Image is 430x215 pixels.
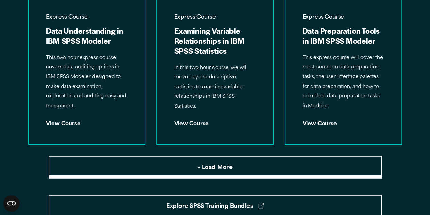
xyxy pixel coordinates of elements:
h3: Examining Variable Relationships in IBM SPSS Statistics [174,26,256,56]
h3: Data Preparation Tools in IBM SPSS Modeler [303,26,384,46]
div: View Course [46,117,127,127]
span: Express Course [46,13,127,24]
span: Express Course [303,13,384,24]
button: + Load More [49,156,382,179]
span: Express Course [174,13,256,24]
div: View Course [174,117,256,127]
p: This express course will cover the most common data preparation tasks, the user interface palette... [303,53,384,111]
span: + Load More [197,164,233,172]
p: In this two hour course, we will move beyond descriptive statistics to examine variable relations... [174,63,256,111]
p: This two hour express course covers data auditing options in IBM SPSS Modeler designed to make da... [46,53,127,111]
button: Open CMP widget [3,195,20,212]
h3: Data Understanding in IBM SPSS Modeler [46,26,127,46]
div: View Course [303,117,384,127]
